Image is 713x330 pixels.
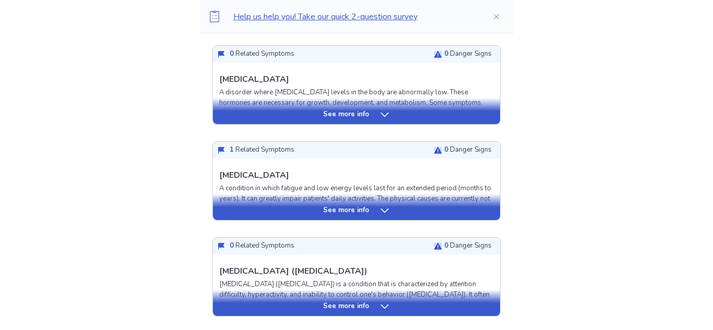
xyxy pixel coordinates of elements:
span: 0 [444,241,448,250]
p: [MEDICAL_DATA] [219,73,289,85]
p: Related Symptoms [230,49,294,59]
span: 0 [230,49,234,58]
p: See more info [323,205,369,216]
p: See more info [323,109,369,120]
p: Danger Signs [444,145,492,155]
span: 0 [444,145,448,154]
p: A condition in which fatigue and low energy levels last for an extended period (months to years).... [219,184,494,214]
span: 0 [230,241,234,250]
p: See more info [323,301,369,312]
p: Danger Signs [444,241,492,251]
span: 1 [230,145,234,154]
p: [MEDICAL_DATA] ([MEDICAL_DATA]) [219,265,367,277]
p: Related Symptoms [230,145,294,155]
p: Danger Signs [444,49,492,59]
p: Help us help you! Take our quick 2-question survey [233,10,476,23]
p: [MEDICAL_DATA] [219,169,289,181]
span: 0 [444,49,448,58]
p: Related Symptoms [230,241,294,251]
p: A disorder where [MEDICAL_DATA] levels in the body are abnormally low. These hormones are necessa... [219,88,494,149]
